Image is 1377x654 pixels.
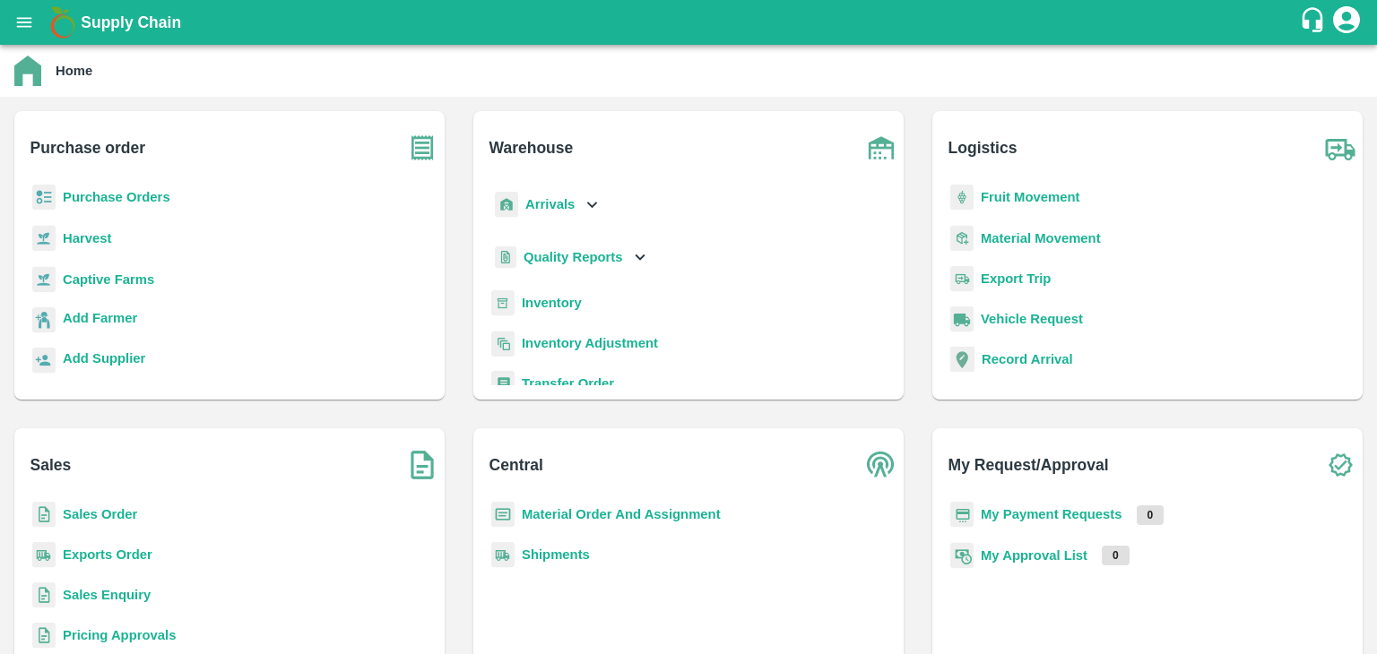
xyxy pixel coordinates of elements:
[81,13,181,31] b: Supply Chain
[981,507,1122,521] a: My Payment Requests
[950,225,974,252] img: material
[63,588,151,602] a: Sales Enquiry
[1299,6,1330,39] div: customer-support
[981,312,1083,326] a: Vehicle Request
[491,185,602,225] div: Arrivals
[489,452,543,478] b: Central
[45,4,81,40] img: logo
[63,351,145,366] b: Add Supplier
[522,547,590,562] a: Shipments
[63,311,137,325] b: Add Farmer
[1102,546,1130,565] p: 0
[491,331,515,357] img: inventory
[491,542,515,568] img: shipments
[950,306,974,332] img: vehicle
[63,349,145,373] a: Add Supplier
[32,348,56,374] img: supplier
[400,443,445,487] img: soSales
[950,185,974,211] img: fruit
[63,231,111,245] a: Harvest
[981,190,1080,204] a: Fruit Movement
[981,548,1087,563] a: My Approval List
[950,502,974,528] img: payment
[491,371,515,397] img: whTransfer
[491,290,515,316] img: whInventory
[4,2,45,43] button: open drawer
[495,246,516,269] img: qualityReport
[522,507,721,521] a: Material Order And Assignment
[525,197,575,211] b: Arrivals
[32,307,56,333] img: farmer
[1318,125,1363,170] img: truck
[1318,443,1363,487] img: check
[950,542,974,569] img: approval
[14,56,41,86] img: home
[32,225,56,252] img: harvest
[981,271,1051,286] a: Export Trip
[63,308,137,332] a: Add Farmer
[63,190,170,204] a: Purchase Orders
[950,347,974,372] img: recordArrival
[32,185,56,211] img: reciept
[63,628,176,642] a: Pricing Approvals
[981,231,1101,245] a: Material Movement
[30,135,145,160] b: Purchase order
[522,296,582,310] a: Inventory
[495,192,518,218] img: whArrival
[489,135,574,160] b: Warehouse
[1137,505,1165,525] p: 0
[63,507,137,521] a: Sales Order
[522,336,658,350] a: Inventory Adjustment
[63,272,154,287] a: Captive Farms
[522,376,614,391] a: Transfer Order
[948,452,1109,478] b: My Request/Approval
[859,125,904,170] img: warehouse
[56,64,92,78] b: Home
[32,542,56,568] img: shipments
[32,266,56,293] img: harvest
[859,443,904,487] img: central
[32,582,56,608] img: sales
[63,547,152,562] a: Exports Order
[491,239,650,276] div: Quality Reports
[1330,4,1363,41] div: account of current user
[950,266,974,292] img: delivery
[948,135,1018,160] b: Logistics
[32,623,56,649] img: sales
[982,352,1073,366] a: Record Arrival
[491,502,515,528] img: centralMaterial
[30,452,72,478] b: Sales
[400,125,445,170] img: purchase
[32,502,56,528] img: sales
[524,250,623,264] b: Quality Reports
[81,10,1299,35] a: Supply Chain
